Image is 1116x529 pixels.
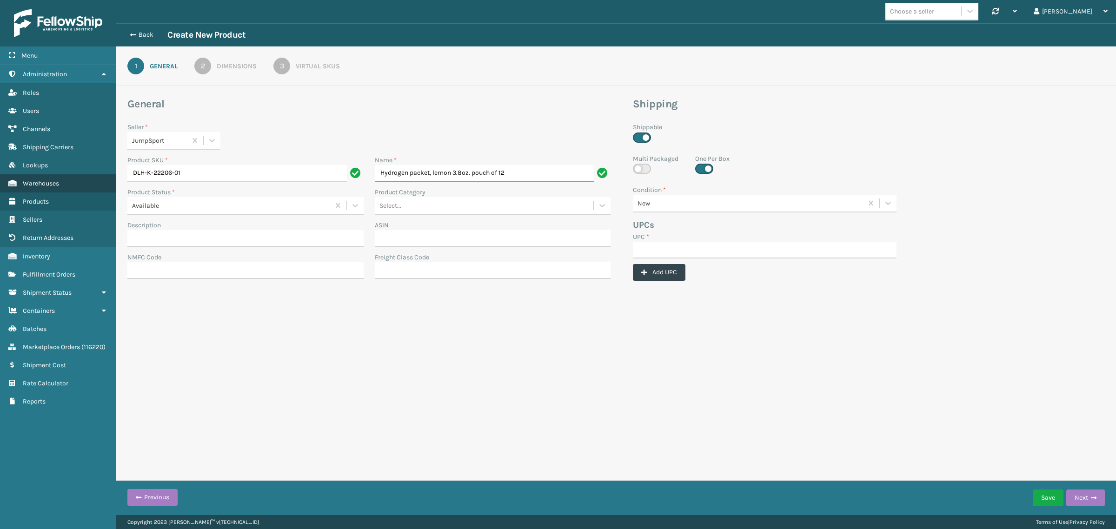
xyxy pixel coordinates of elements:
span: Shipment Status [23,289,72,297]
label: Multi Packaged [633,154,678,164]
span: Menu [21,52,38,60]
span: Products [23,198,49,205]
label: Seller [127,122,148,132]
div: Virtual SKUs [296,61,340,71]
label: UPC [633,232,649,242]
span: Users [23,107,39,115]
span: Return Addresses [23,234,73,242]
span: Reports [23,397,46,405]
label: Name [375,155,397,165]
span: Batches [23,325,46,333]
div: Dimensions [217,61,257,71]
div: JumpSport [132,136,187,145]
span: Fulfillment Orders [23,271,75,278]
label: One Per Box [695,154,730,164]
h3: General [127,97,611,111]
div: | [1036,515,1105,529]
div: General [150,61,178,71]
img: logo [14,9,102,37]
span: Channels [23,125,50,133]
div: Choose a seller [890,7,934,16]
label: Shippable [633,122,662,132]
div: Select... [379,201,401,211]
label: ASIN [375,220,389,230]
button: Previous [127,489,178,506]
span: Lookups [23,161,48,169]
label: Freight Class Code [375,252,429,262]
label: Description [127,220,161,230]
span: Sellers [23,216,42,224]
div: 1 [127,58,144,74]
span: Administration [23,70,67,78]
p: Copyright 2023 [PERSON_NAME]™ v [TECHNICAL_ID] [127,515,259,529]
h3: Shipping [633,97,1034,111]
button: Next [1066,489,1105,506]
span: Shipment Cost [23,361,66,369]
div: 3 [273,58,290,74]
span: Containers [23,307,55,315]
span: Marketplace Orders [23,343,80,351]
b: UPCs [633,220,654,230]
span: Roles [23,89,39,97]
a: Terms of Use [1036,519,1068,525]
div: 2 [194,58,211,74]
label: Condition [633,185,666,195]
div: Available [132,201,331,211]
label: Product Category [375,187,425,197]
span: ( 116220 ) [81,343,106,351]
span: Shipping Carriers [23,143,73,151]
span: Inventory [23,252,50,260]
div: New [638,198,864,208]
h3: Create New Product [167,29,246,40]
button: Back [125,31,167,39]
span: Rate Calculator [23,379,68,387]
label: Product SKU [127,155,168,165]
a: Privacy Policy [1069,519,1105,525]
label: Product Status [127,187,175,197]
button: Save [1033,489,1063,506]
span: Warehouses [23,179,59,187]
label: NMFC Code [127,252,161,262]
button: Add UPC [633,264,685,281]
